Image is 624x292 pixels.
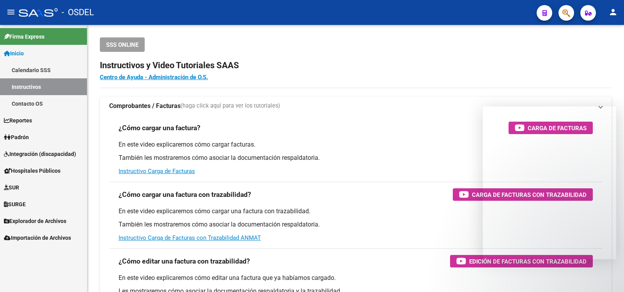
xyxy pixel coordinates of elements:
[4,217,66,225] span: Explorador de Archivos
[119,122,200,133] h3: ¿Cómo cargar una factura?
[469,257,587,266] span: Edición de Facturas con Trazabilidad
[119,234,261,241] a: Instructivo Carga de Facturas con Trazabilidad ANMAT
[119,207,593,216] p: En este video explicaremos cómo cargar una factura con trazabilidad.
[100,97,612,115] mat-expansion-panel-header: Comprobantes / Facturas(haga click aquí para ver los tutoriales)
[4,183,19,192] span: SUR
[4,133,29,142] span: Padrón
[4,116,32,125] span: Reportes
[597,265,616,284] iframe: Intercom live chat
[100,74,208,81] a: Centro de Ayuda - Administración de O.S.
[4,32,44,41] span: Firma Express
[119,220,593,229] p: También les mostraremos cómo asociar la documentación respaldatoria.
[450,255,593,267] button: Edición de Facturas con Trazabilidad
[100,37,145,52] button: SSS ONLINE
[119,274,593,282] p: En este video explicaremos cómo editar una factura que ya habíamos cargado.
[6,7,16,17] mat-icon: menu
[483,106,616,259] iframe: Intercom live chat mensaje
[4,150,76,158] span: Integración (discapacidad)
[119,154,593,162] p: También les mostraremos cómo asociar la documentación respaldatoria.
[119,189,251,200] h3: ¿Cómo cargar una factura con trazabilidad?
[4,166,60,175] span: Hospitales Públicos
[119,168,195,175] a: Instructivo Carga de Facturas
[608,7,618,17] mat-icon: person
[4,200,26,209] span: SURGE
[453,188,593,201] button: Carga de Facturas con Trazabilidad
[119,140,593,149] p: En este video explicaremos cómo cargar facturas.
[100,58,612,73] h2: Instructivos y Video Tutoriales SAAS
[62,4,94,21] span: - OSDEL
[109,102,181,110] strong: Comprobantes / Facturas
[472,190,587,200] span: Carga de Facturas con Trazabilidad
[4,234,71,242] span: Importación de Archivos
[4,49,24,58] span: Inicio
[181,102,280,110] span: (haga click aquí para ver los tutoriales)
[106,41,138,48] span: SSS ONLINE
[119,256,250,267] h3: ¿Cómo editar una factura con trazabilidad?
